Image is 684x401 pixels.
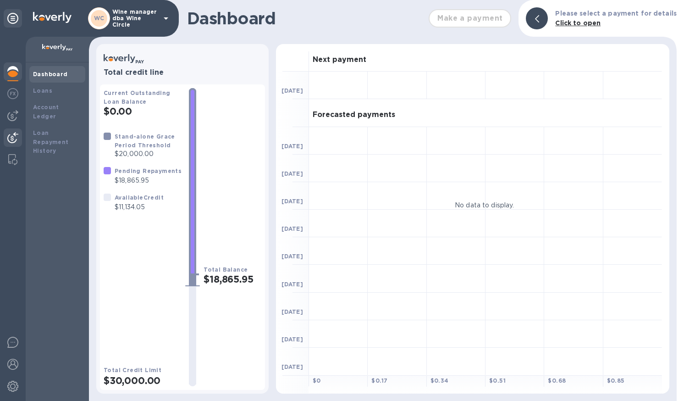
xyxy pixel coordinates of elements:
[115,133,175,149] b: Stand-alone Grace Period Threshold
[281,198,303,205] b: [DATE]
[313,377,321,384] b: $ 0
[115,194,164,201] b: Available Credit
[204,266,248,273] b: Total Balance
[281,336,303,343] b: [DATE]
[115,176,182,185] p: $18,865.95
[455,200,514,210] p: No data to display.
[607,377,625,384] b: $ 0.85
[115,167,182,174] b: Pending Repayments
[313,111,395,119] h3: Forecasted payments
[204,273,261,285] h2: $18,865.95
[281,170,303,177] b: [DATE]
[104,375,182,386] h2: $30,000.00
[313,56,366,64] h3: Next payment
[555,19,601,27] b: Click to open
[33,71,68,78] b: Dashboard
[33,12,72,23] img: Logo
[33,104,59,120] b: Account Ledger
[371,377,387,384] b: $ 0.17
[187,9,424,28] h1: Dashboard
[115,149,182,159] p: $20,000.00
[281,87,303,94] b: [DATE]
[4,9,22,28] div: Unpin categories
[33,87,52,94] b: Loans
[281,363,303,370] b: [DATE]
[281,225,303,232] b: [DATE]
[112,9,158,28] p: Wine manager dba Wine Circle
[281,253,303,260] b: [DATE]
[548,377,566,384] b: $ 0.68
[94,15,105,22] b: WC
[430,377,449,384] b: $ 0.34
[104,106,182,117] h2: $0.00
[281,308,303,315] b: [DATE]
[104,68,261,77] h3: Total credit line
[281,281,303,288] b: [DATE]
[281,143,303,150] b: [DATE]
[104,89,171,105] b: Current Outstanding Loan Balance
[115,202,164,212] p: $11,134.05
[33,129,69,155] b: Loan Repayment History
[7,88,18,99] img: Foreign exchange
[489,377,506,384] b: $ 0.51
[555,10,677,17] b: Please select a payment for details
[104,367,161,373] b: Total Credit Limit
